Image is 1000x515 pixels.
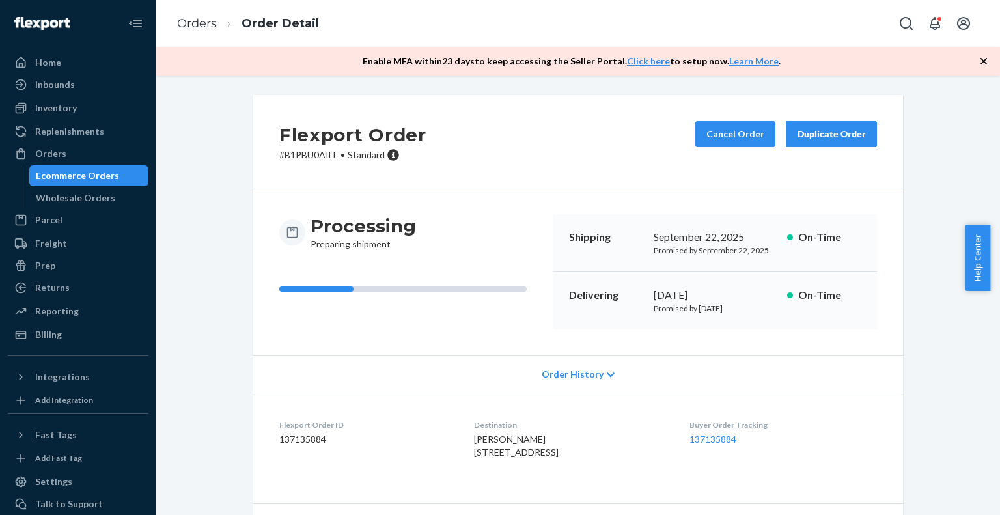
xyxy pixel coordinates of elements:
div: Returns [35,281,70,294]
button: Integrations [8,367,148,387]
dt: Buyer Order Tracking [689,419,877,430]
div: Add Integration [35,395,93,406]
button: Help Center [965,225,990,291]
button: Talk to Support [8,494,148,514]
p: On-Time [798,288,861,303]
span: Standard [348,149,385,160]
div: Wholesale Orders [36,191,115,204]
a: 137135884 [689,434,736,445]
p: # B1PBU0AILL [279,148,426,161]
span: • [340,149,345,160]
button: Close Navigation [122,10,148,36]
a: Add Fast Tag [8,451,148,466]
button: Open Search Box [893,10,919,36]
span: Order History [542,368,604,381]
div: Add Fast Tag [35,452,82,464]
a: Order Detail [242,16,319,31]
a: Parcel [8,210,148,230]
a: Settings [8,471,148,492]
a: Freight [8,233,148,254]
a: Inventory [8,98,148,118]
div: Fast Tags [35,428,77,441]
div: Integrations [35,370,90,383]
dt: Flexport Order ID [279,419,453,430]
a: Add Integration [8,393,148,408]
div: Home [35,56,61,69]
div: Replenishments [35,125,104,138]
ol: breadcrumbs [167,5,329,43]
div: Orders [35,147,66,160]
div: Freight [35,237,67,250]
p: Shipping [569,230,643,245]
div: Preparing shipment [311,214,416,251]
div: September 22, 2025 [654,230,777,245]
div: Prep [35,259,55,272]
div: Duplicate Order [797,128,866,141]
dd: 137135884 [279,433,453,446]
a: Learn More [729,55,779,66]
div: Reporting [35,305,79,318]
a: Returns [8,277,148,298]
p: Delivering [569,288,643,303]
a: Billing [8,324,148,345]
div: Parcel [35,214,62,227]
button: Duplicate Order [786,121,877,147]
a: Click here [627,55,670,66]
a: Orders [8,143,148,164]
div: Talk to Support [35,497,103,510]
h2: Flexport Order [279,121,426,148]
img: Flexport logo [14,17,70,30]
a: Ecommerce Orders [29,165,149,186]
a: Home [8,52,148,73]
dt: Destination [474,419,668,430]
span: [PERSON_NAME] [STREET_ADDRESS] [474,434,559,458]
button: Cancel Order [695,121,775,147]
p: Enable MFA within 23 days to keep accessing the Seller Portal. to setup now. . [363,55,781,68]
div: Inventory [35,102,77,115]
button: Open notifications [922,10,948,36]
a: Replenishments [8,121,148,142]
div: Inbounds [35,78,75,91]
a: Orders [177,16,217,31]
a: Prep [8,255,148,276]
iframe: Opens a widget where you can chat to one of our agents [917,476,987,508]
div: [DATE] [654,288,777,303]
div: Ecommerce Orders [36,169,119,182]
a: Inbounds [8,74,148,95]
a: Reporting [8,301,148,322]
a: Wholesale Orders [29,188,149,208]
h3: Processing [311,214,416,238]
button: Open account menu [951,10,977,36]
div: Billing [35,328,62,341]
p: Promised by [DATE] [654,303,777,314]
button: Fast Tags [8,425,148,445]
p: On-Time [798,230,861,245]
div: Settings [35,475,72,488]
p: Promised by September 22, 2025 [654,245,777,256]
